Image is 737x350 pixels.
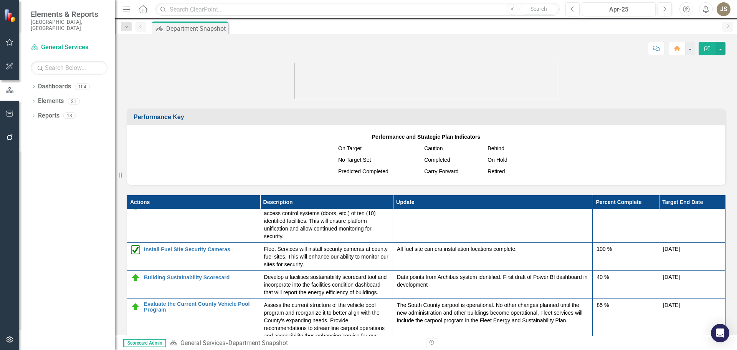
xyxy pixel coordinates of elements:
[134,114,721,121] h3: Performance Key
[144,275,256,280] a: Building Sustainability Scorecard
[711,324,729,342] div: Open Intercom Messenger
[372,134,480,140] strong: Performance and Strategic Plan Indicators
[530,6,547,12] span: Search
[4,8,17,22] img: ClearPoint Strategy
[593,242,659,270] td: Double-Click to Edit
[131,245,140,254] img: Completed
[131,302,140,312] img: On Target
[393,242,593,270] td: Double-Click to Edit
[717,2,730,16] button: JS
[481,146,487,152] img: MeasureBehind.png
[332,169,338,175] img: Sarasota%20Predicted%20Complete.png
[127,270,260,299] td: Double-Click to Edit Right Click for Context Menu
[418,157,424,163] img: Green%20Checkbox%20%20v2.png
[424,168,458,174] span: Carry Forward
[332,146,338,152] img: ontarget.png
[487,145,504,151] span: Behind
[144,247,256,252] a: Install Fuel Site Security Cameras
[424,157,450,163] span: Completed
[593,270,659,299] td: Double-Click to Edit
[393,299,593,350] td: Double-Click to Edit
[418,146,424,152] img: MeasureCaution.png
[31,19,107,32] small: [GEOGRAPHIC_DATA], [GEOGRAPHIC_DATA]
[144,301,256,313] a: Evaluate the Current County Vehicle Pool Program
[31,43,107,52] a: General Services
[397,245,588,253] p: All fuel site camera installation locations complete.
[487,168,505,174] span: Retired
[75,83,90,90] div: 104
[393,199,593,242] td: Double-Click to Edit
[397,273,588,289] p: Data points from Archibus system identified. First draft of Power BI dashboard in development
[166,24,226,33] div: Department Snapshot
[418,169,424,175] img: Sarasota%20Carry%20Forward.png
[332,157,338,163] img: NoTargetSet.png
[123,339,166,347] span: Scorecard Admin
[481,169,487,175] img: Sarasota%20Hourglass%20v2.png
[68,98,80,105] div: 21
[519,4,558,15] button: Search
[180,339,225,347] a: General Services
[659,242,725,270] td: Double-Click to Edit
[155,3,560,16] input: Search ClearPoint...
[659,299,725,350] td: Double-Click to Edit
[260,270,393,299] td: Double-Click to Edit
[131,273,140,282] img: On Target
[593,199,659,242] td: Double-Click to Edit
[481,157,487,163] img: MeasureSuspended.png
[397,301,588,324] p: The South County carpool is operational. No other changes planned until the new administration an...
[31,10,107,19] span: Elements & Reports
[260,242,393,270] td: Double-Click to Edit
[38,111,59,120] a: Reports
[593,299,659,350] td: Double-Click to Edit
[264,301,389,347] p: Assess the current structure of the vehicle pool program and reorganize it to better align with t...
[127,199,260,242] td: Double-Click to Edit Right Click for Context Menu
[228,339,288,347] div: Department Snapshot
[663,302,680,308] span: [DATE]
[260,199,393,242] td: Double-Click to Edit
[582,2,656,16] button: Apr-25
[338,157,371,163] span: No Target Set
[170,339,420,348] div: »
[659,270,725,299] td: Double-Click to Edit
[597,245,655,253] div: 100 %
[264,273,389,296] p: Develop a facilities sustainability scorecard tool and incorporate into the facilities condition ...
[663,246,680,252] span: [DATE]
[659,199,725,242] td: Double-Click to Edit
[264,245,389,268] p: Fleet Services will install security cameras at county fuel sites. This will enhance our ability ...
[63,113,76,119] div: 13
[31,61,107,75] input: Search Below...
[585,5,653,14] div: Apr-25
[393,270,593,299] td: Double-Click to Edit
[260,299,393,350] td: Double-Click to Edit
[38,97,64,106] a: Elements
[127,242,260,270] td: Double-Click to Edit Right Click for Context Menu
[127,299,260,350] td: Double-Click to Edit Right Click for Context Menu
[597,273,655,281] div: 40 %
[38,82,71,91] a: Dashboards
[663,274,680,280] span: [DATE]
[597,301,655,309] div: 85 %
[487,157,507,163] span: On Hold
[424,145,443,151] span: Caution
[338,145,362,151] span: On Target
[264,202,389,240] p: Facilities Maintenance will install and synchronize access control systems (doors, etc.) of ten (...
[338,168,388,174] span: Predicted Completed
